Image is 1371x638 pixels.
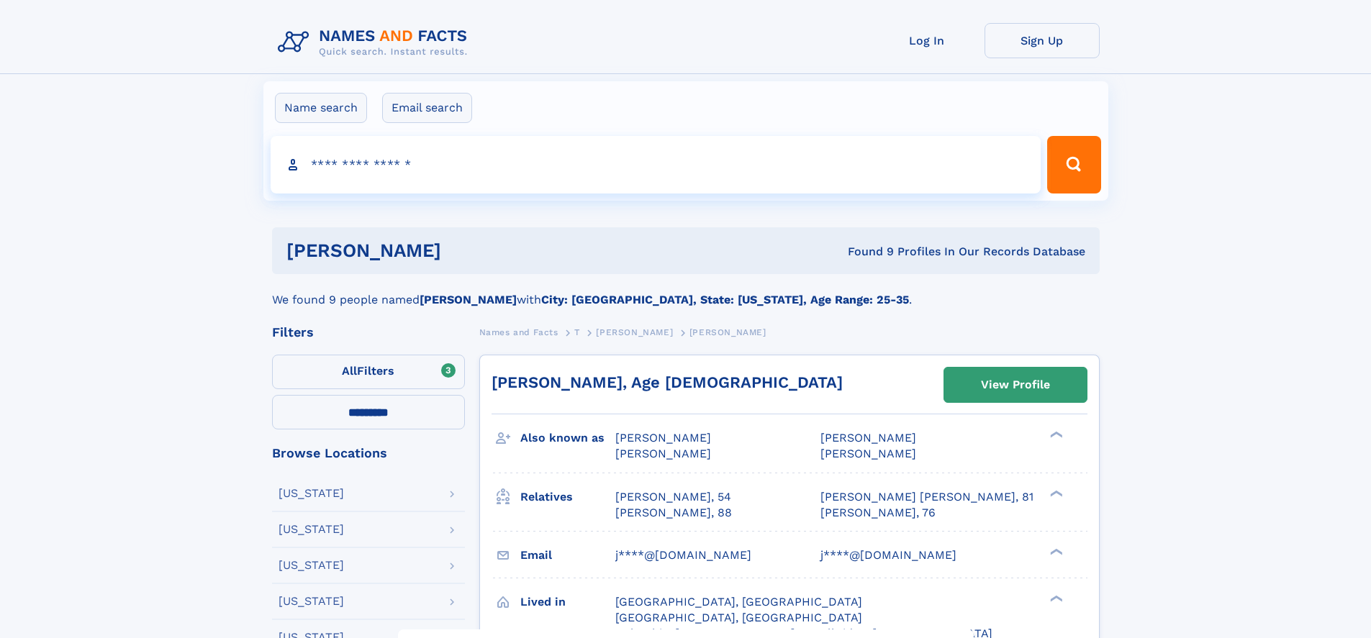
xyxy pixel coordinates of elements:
[615,447,711,460] span: [PERSON_NAME]
[279,488,344,499] div: [US_STATE]
[520,426,615,450] h3: Also known as
[596,323,673,341] a: [PERSON_NAME]
[1046,430,1064,439] div: ❯
[1047,136,1100,193] button: Search Button
[615,595,862,609] span: [GEOGRAPHIC_DATA], [GEOGRAPHIC_DATA]
[279,524,344,535] div: [US_STATE]
[869,23,985,58] a: Log In
[574,323,580,341] a: T
[574,327,580,337] span: T
[420,293,517,306] b: [PERSON_NAME]
[275,93,367,123] label: Name search
[479,323,558,341] a: Names and Facts
[820,505,936,521] a: [PERSON_NAME], 76
[1046,488,1064,498] div: ❯
[541,293,909,306] b: City: [GEOGRAPHIC_DATA], State: [US_STATE], Age Range: 25-35
[596,327,673,337] span: [PERSON_NAME]
[615,431,711,445] span: [PERSON_NAME]
[1046,547,1064,556] div: ❯
[272,326,465,339] div: Filters
[644,244,1085,260] div: Found 9 Profiles In Our Records Database
[615,489,731,505] a: [PERSON_NAME], 54
[985,23,1100,58] a: Sign Up
[820,431,916,445] span: [PERSON_NAME]
[520,543,615,568] h3: Email
[279,560,344,571] div: [US_STATE]
[615,505,732,521] a: [PERSON_NAME], 88
[492,373,843,391] a: [PERSON_NAME], Age [DEMOGRAPHIC_DATA]
[981,368,1050,401] div: View Profile
[271,136,1041,193] input: search input
[272,274,1100,309] div: We found 9 people named with .
[820,447,916,460] span: [PERSON_NAME]
[272,23,479,62] img: Logo Names and Facts
[342,364,357,378] span: All
[689,327,766,337] span: [PERSON_NAME]
[286,242,645,260] h1: [PERSON_NAME]
[615,611,862,624] span: [GEOGRAPHIC_DATA], [GEOGRAPHIC_DATA]
[944,368,1087,402] a: View Profile
[382,93,472,123] label: Email search
[272,447,465,460] div: Browse Locations
[279,596,344,607] div: [US_STATE]
[520,485,615,509] h3: Relatives
[1046,593,1064,603] div: ❯
[520,590,615,614] h3: Lived in
[272,355,465,389] label: Filters
[820,489,1033,505] a: [PERSON_NAME] [PERSON_NAME], 81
